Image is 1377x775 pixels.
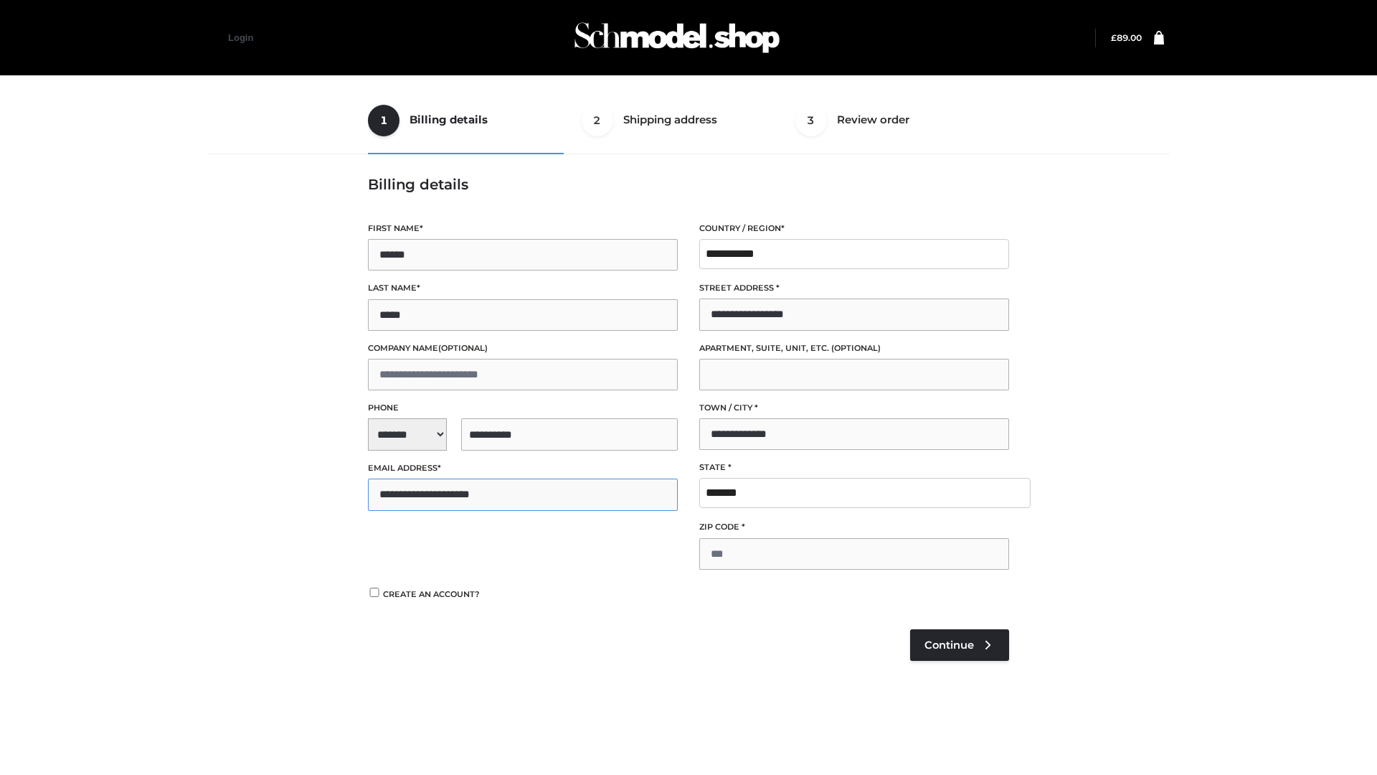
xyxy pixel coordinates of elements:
span: (optional) [438,343,488,353]
label: Street address [699,281,1009,295]
label: Phone [368,401,678,415]
img: Schmodel Admin 964 [569,9,785,66]
label: Last name [368,281,678,295]
a: £89.00 [1111,32,1142,43]
span: Create an account? [383,589,480,599]
span: (optional) [831,343,881,353]
label: ZIP Code [699,520,1009,534]
label: Country / Region [699,222,1009,235]
input: Create an account? [368,588,381,597]
h3: Billing details [368,176,1009,193]
label: Company name [368,342,678,355]
label: State [699,461,1009,474]
span: Continue [924,639,974,652]
a: Login [228,32,253,43]
label: Town / City [699,401,1009,415]
span: £ [1111,32,1117,43]
a: Continue [910,629,1009,661]
label: Apartment, suite, unit, etc. [699,342,1009,355]
label: First name [368,222,678,235]
bdi: 89.00 [1111,32,1142,43]
label: Email address [368,461,678,475]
